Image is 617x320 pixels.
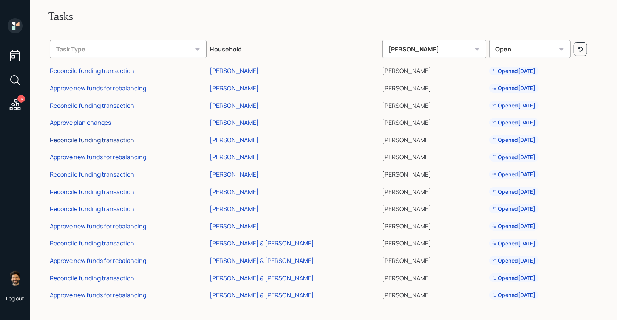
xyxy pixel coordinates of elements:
div: [PERSON_NAME] [210,84,259,92]
div: Approve new funds for rebalancing [50,153,146,161]
div: Reconcile funding transaction [50,188,134,196]
td: [PERSON_NAME] [381,113,488,130]
div: Open [489,40,571,58]
div: Log out [6,295,24,302]
div: [PERSON_NAME] & [PERSON_NAME] [210,274,314,282]
div: [PERSON_NAME] & [PERSON_NAME] [210,239,314,247]
td: [PERSON_NAME] [381,96,488,113]
div: Approve new funds for rebalancing [50,256,146,265]
div: Approve new funds for rebalancing [50,291,146,299]
th: Household [208,35,381,61]
div: Reconcile funding transaction [50,136,134,144]
td: [PERSON_NAME] [381,251,488,268]
div: [PERSON_NAME] [210,136,259,144]
td: [PERSON_NAME] [381,182,488,199]
div: [PERSON_NAME] & [PERSON_NAME] [210,256,314,265]
div: Opened [DATE] [492,136,536,144]
div: [PERSON_NAME] [382,40,486,58]
div: Opened [DATE] [492,84,536,92]
div: Opened [DATE] [492,119,536,126]
div: Opened [DATE] [492,240,536,247]
div: Reconcile funding transaction [50,170,134,179]
div: Opened [DATE] [492,171,536,178]
div: Opened [DATE] [492,291,536,299]
div: [PERSON_NAME] [210,118,259,127]
div: Reconcile funding transaction [50,239,134,247]
div: [PERSON_NAME] [210,153,259,161]
div: Approve new funds for rebalancing [50,84,146,92]
td: [PERSON_NAME] [381,268,488,286]
div: [PERSON_NAME] [210,67,259,75]
div: Approve new funds for rebalancing [50,222,146,230]
div: [PERSON_NAME] & [PERSON_NAME] [210,291,314,299]
div: [PERSON_NAME] [210,188,259,196]
div: 14 [17,95,25,103]
div: Opened [DATE] [492,102,536,109]
div: Opened [DATE] [492,67,536,75]
td: [PERSON_NAME] [381,130,488,148]
div: [PERSON_NAME] [210,222,259,230]
div: Reconcile funding transaction [50,67,134,75]
div: [PERSON_NAME] [210,170,259,179]
td: [PERSON_NAME] [381,61,488,79]
td: [PERSON_NAME] [381,78,488,96]
div: Reconcile funding transaction [50,205,134,213]
div: Opened [DATE] [492,222,536,230]
div: Approve plan changes [50,118,111,127]
td: [PERSON_NAME] [381,216,488,234]
div: Task Type [50,40,207,58]
td: [PERSON_NAME] [381,199,488,216]
div: Opened [DATE] [492,154,536,161]
div: Reconcile funding transaction [50,101,134,110]
div: Opened [DATE] [492,274,536,282]
h2: Tasks [48,10,599,23]
td: [PERSON_NAME] [381,285,488,303]
div: Reconcile funding transaction [50,274,134,282]
div: [PERSON_NAME] [210,101,259,110]
div: Opened [DATE] [492,205,536,213]
div: Opened [DATE] [492,188,536,196]
td: [PERSON_NAME] [381,234,488,251]
img: eric-schwartz-headshot.png [8,270,23,286]
div: Opened [DATE] [492,257,536,264]
div: [PERSON_NAME] [210,205,259,213]
td: [PERSON_NAME] [381,148,488,165]
td: [PERSON_NAME] [381,165,488,182]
